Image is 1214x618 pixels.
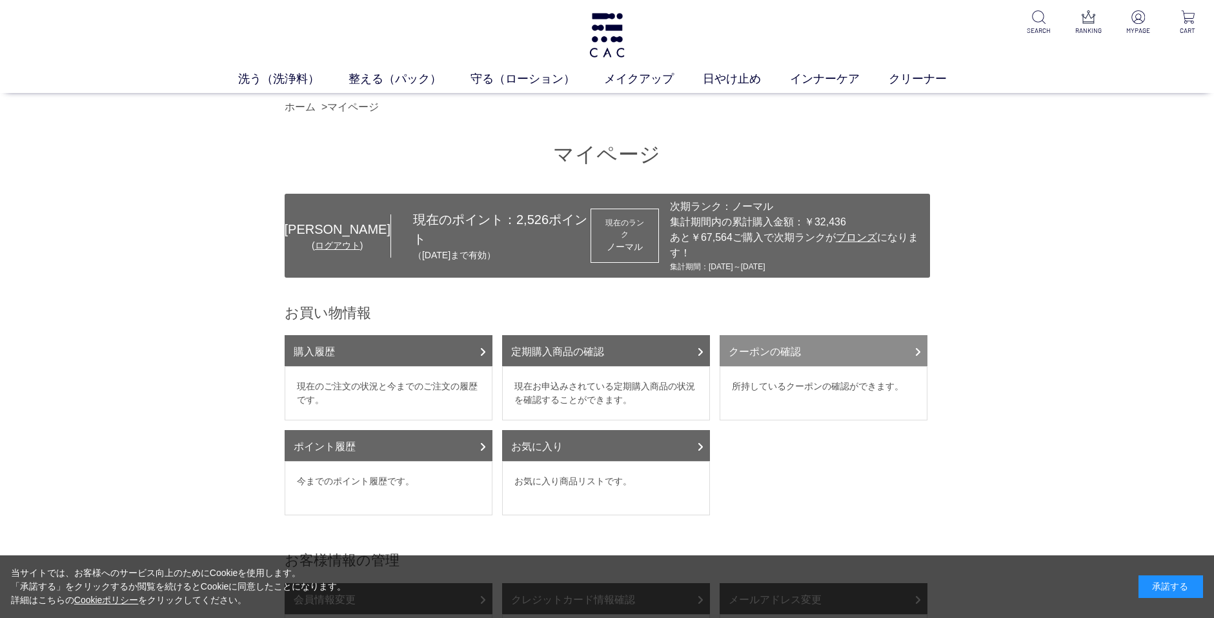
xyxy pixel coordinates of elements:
a: 定期購入商品の確認 [502,335,710,366]
p: RANKING [1073,26,1104,36]
a: メイクアップ [604,70,703,88]
a: 購入履歴 [285,335,492,366]
a: 洗う（洗浄料） [238,70,349,88]
a: 日やけ止め [703,70,790,88]
p: （[DATE]まで有効） [413,249,591,262]
div: 当サイトでは、お客様へのサービス向上のためにCookieを使用します。 「承諾する」をクリックするか閲覧を続けるとCookieに同意したことになります。 詳細はこちらの をクリックしてください。 [11,566,347,607]
div: ( ) [285,239,390,252]
div: 現在のポイント： ポイント [391,210,591,262]
span: 2,526 [516,212,549,227]
p: MYPAGE [1122,26,1154,36]
a: クーポンの確認 [720,335,927,366]
div: 集計期間：[DATE]～[DATE] [670,261,924,273]
div: 次期ランク：ノーマル [670,199,924,214]
img: logo [587,13,626,57]
dd: 所持しているクーポンの確認ができます。 [720,366,927,420]
a: ログアウト [315,240,360,251]
a: 整える（パック） [349,70,470,88]
h1: マイページ [285,141,930,169]
dd: 今までのポイント履歴です。 [285,461,492,515]
div: あと￥67,564ご購入で次期ランクが になります！ [670,230,924,261]
span: ブロンズ [836,232,877,243]
a: MYPAGE [1122,10,1154,36]
a: Cookieポリシー [74,595,139,605]
a: 守る（ローション） [470,70,604,88]
dd: 現在お申込みされている定期購入商品の状況を確認することができます。 [502,366,710,420]
a: RANKING [1073,10,1104,36]
li: > [321,99,382,115]
p: CART [1172,26,1204,36]
dd: お気に入り商品リストです。 [502,461,710,515]
dt: 現在のランク [603,217,647,240]
h2: お客様情報の管理 [285,551,930,570]
div: 承諾する [1138,575,1203,598]
a: インナーケア [790,70,889,88]
div: ノーマル [603,240,647,254]
a: CART [1172,10,1204,36]
a: マイページ [327,101,379,112]
a: クリーナー [889,70,976,88]
a: ポイント履歴 [285,430,492,461]
h2: お買い物情報 [285,304,930,322]
a: ホーム [285,101,316,112]
div: [PERSON_NAME] [285,220,390,239]
a: SEARCH [1023,10,1055,36]
dd: 現在のご注文の状況と今までのご注文の履歴です。 [285,366,492,420]
p: SEARCH [1023,26,1055,36]
div: 集計期間内の累計購入金額：￥32,436 [670,214,924,230]
a: お気に入り [502,430,710,461]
